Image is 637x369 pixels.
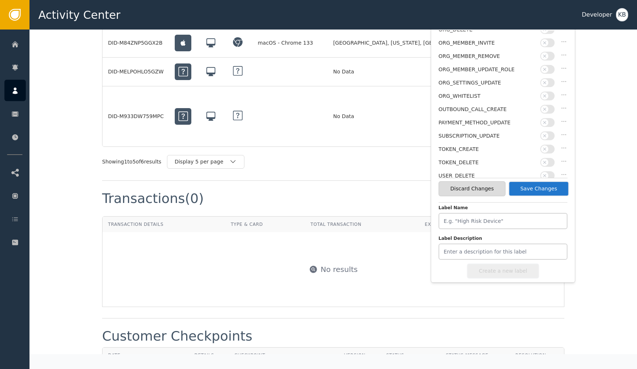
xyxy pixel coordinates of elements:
[194,352,223,359] div: Details
[439,132,537,140] div: SUBSCRIPTION_UPDATE
[386,352,435,359] div: Status
[439,39,537,47] div: ORG_MEMBER_INVITE
[439,244,568,260] input: Enter a description for this label
[439,181,506,196] button: Discard Changes
[108,352,183,359] div: Date
[305,217,419,232] th: Total Transaction
[108,113,164,120] div: DID-M933DW759MPC
[108,68,164,76] div: DID-MELPOHLO5GZW
[38,7,121,23] span: Activity Center
[582,10,612,19] div: Developer
[508,181,569,196] button: Save Changes
[446,352,504,359] div: Status Message
[439,52,537,60] div: ORG_MEMBER_REMOVE
[439,66,537,73] div: ORG_MEMBER_UPDATE_ROLE
[616,8,628,21] button: KB
[321,264,358,275] div: No results
[439,204,568,213] label: Label Name
[175,158,229,166] div: Display 5 per page
[419,217,564,232] th: External Transaction ID
[102,158,161,166] div: Showing 1 to 5 of 6 results
[439,159,537,166] div: TOKEN_DELETE
[102,330,253,343] div: Customer Checkpoints
[225,217,305,232] th: Type & Card
[102,192,204,205] div: Transactions (0)
[333,113,354,120] span: No Data
[344,352,375,359] div: Version
[439,119,537,127] div: PAYMENT_METHOD_UPDATE
[439,145,537,153] div: TOKEN_CREATE
[515,352,558,359] div: Resolution
[439,213,568,229] input: E.g. "High Risk Device"
[439,92,537,100] div: ORG_WHITELIST
[439,172,537,180] div: USER_DELETE
[108,39,164,47] div: DID-M84ZNP5GGX2B
[234,352,333,359] div: Checkpoint
[439,106,537,113] div: OUTBOUND_CALL_CREATE
[333,68,354,76] span: No Data
[102,217,225,232] th: Transaction Details
[439,235,568,244] label: Label Description
[439,79,537,87] div: ORG_SETTINGS_UPDATE
[333,39,477,47] span: [GEOGRAPHIC_DATA], [US_STATE], [GEOGRAPHIC_DATA]
[258,39,322,47] div: macOS - Chrome 133
[167,155,244,169] button: Display 5 per page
